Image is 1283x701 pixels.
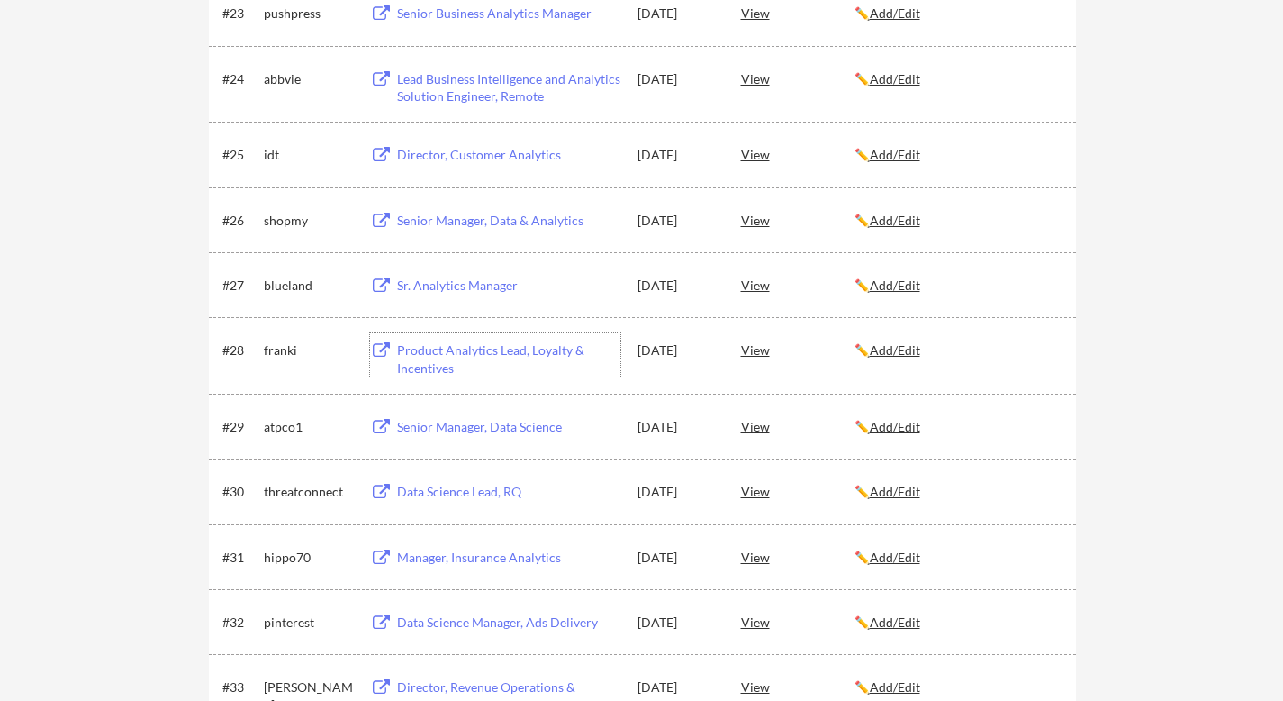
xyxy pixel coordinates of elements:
div: Data Science Lead, RQ [397,483,620,501]
div: View [741,410,854,442]
div: Senior Manager, Data Science [397,418,620,436]
div: Manager, Insurance Analytics [397,549,620,567]
div: threatconnect [264,483,354,501]
div: ✏️ [854,614,1060,632]
div: ✏️ [854,341,1060,360]
div: ✏️ [854,146,1060,164]
u: Add/Edit [870,484,920,499]
div: #28 [222,341,258,360]
div: Director, Customer Analytics [397,146,620,164]
div: #29 [222,418,258,436]
div: #32 [222,614,258,632]
u: Add/Edit [870,71,920,86]
div: idt [264,146,354,164]
div: #27 [222,277,258,295]
div: [DATE] [637,212,717,230]
div: View [741,475,854,507]
div: #33 [222,678,258,696]
div: blueland [264,277,354,295]
div: View [741,62,854,95]
div: [DATE] [637,614,717,632]
div: pushpress [264,5,354,23]
div: [DATE] [637,70,717,88]
div: ✏️ [854,678,1060,696]
div: abbvie [264,70,354,88]
div: Senior Business Analytics Manager [397,5,620,23]
div: hippo70 [264,549,354,567]
div: ✏️ [854,70,1060,88]
u: Add/Edit [870,342,920,358]
div: ✏️ [854,212,1060,230]
div: [DATE] [637,146,717,164]
div: ✏️ [854,549,1060,567]
u: Add/Edit [870,278,920,293]
div: #30 [222,483,258,501]
div: #31 [222,549,258,567]
div: atpco1 [264,418,354,436]
div: Sr. Analytics Manager [397,277,620,295]
div: pinterest [264,614,354,632]
div: View [741,138,854,170]
div: franki [264,341,354,360]
u: Add/Edit [870,147,920,162]
div: #26 [222,212,258,230]
div: Senior Manager, Data & Analytics [397,212,620,230]
div: Data Science Manager, Ads Delivery [397,614,620,632]
div: View [741,269,854,301]
u: Add/Edit [870,615,920,630]
div: #24 [222,70,258,88]
div: [DATE] [637,418,717,436]
div: ✏️ [854,418,1060,436]
div: ✏️ [854,277,1060,295]
div: Product Analytics Lead, Loyalty & Incentives [397,341,620,377]
div: [DATE] [637,483,717,501]
u: Add/Edit [870,5,920,21]
div: [DATE] [637,549,717,567]
u: Add/Edit [870,419,920,434]
div: [DATE] [637,5,717,23]
div: View [741,541,854,573]
div: View [741,605,854,638]
div: #23 [222,5,258,23]
div: ✏️ [854,5,1060,23]
div: shopmy [264,212,354,230]
div: [DATE] [637,678,717,696]
div: ✏️ [854,483,1060,501]
u: Add/Edit [870,679,920,695]
u: Add/Edit [870,213,920,228]
div: #25 [222,146,258,164]
div: [DATE] [637,341,717,360]
div: [DATE] [637,277,717,295]
div: View [741,204,854,236]
div: Lead Business Intelligence and Analytics Solution Engineer, Remote [397,70,620,105]
u: Add/Edit [870,550,920,565]
div: View [741,333,854,366]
